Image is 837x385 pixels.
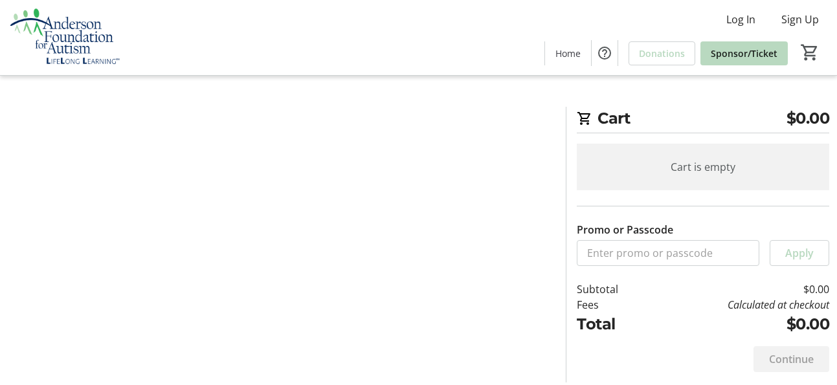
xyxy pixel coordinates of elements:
[577,144,829,190] div: Cart is empty
[577,222,673,237] label: Promo or Passcode
[771,9,829,30] button: Sign Up
[787,107,830,130] span: $0.00
[770,240,829,266] button: Apply
[8,5,123,70] img: Anderson Foundation for Autism 's Logo
[781,12,819,27] span: Sign Up
[711,47,777,60] span: Sponsor/Ticket
[545,41,591,65] a: Home
[592,40,618,66] button: Help
[577,107,829,133] h2: Cart
[639,47,685,60] span: Donations
[577,297,650,313] td: Fees
[577,313,650,336] td: Total
[650,297,829,313] td: Calculated at checkout
[700,41,788,65] a: Sponsor/Ticket
[798,41,821,64] button: Cart
[629,41,695,65] a: Donations
[726,12,755,27] span: Log In
[555,47,581,60] span: Home
[716,9,766,30] button: Log In
[785,245,814,261] span: Apply
[577,281,650,297] td: Subtotal
[650,313,829,336] td: $0.00
[650,281,829,297] td: $0.00
[577,240,759,266] input: Enter promo or passcode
